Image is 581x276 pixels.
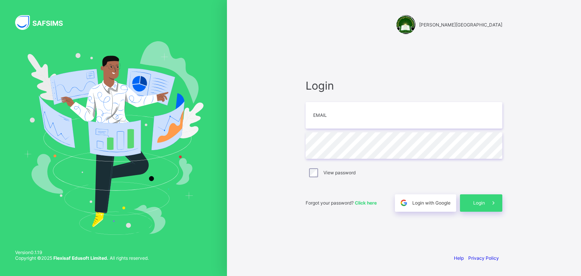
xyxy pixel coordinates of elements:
a: Help [454,255,464,261]
img: Hero Image [23,41,204,235]
strong: Flexisaf Edusoft Limited. [53,255,109,261]
span: Forgot your password? [306,200,377,206]
label: View password [323,170,356,175]
span: [PERSON_NAME][GEOGRAPHIC_DATA] [419,22,502,28]
span: Login with Google [412,200,451,206]
span: Login [473,200,485,206]
img: SAFSIMS Logo [15,15,72,30]
img: google.396cfc9801f0270233282035f929180a.svg [399,198,408,207]
span: Version 0.1.19 [15,250,149,255]
a: Privacy Policy [468,255,499,261]
span: Copyright © 2025 All rights reserved. [15,255,149,261]
a: Click here [355,200,377,206]
span: Login [306,79,502,92]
